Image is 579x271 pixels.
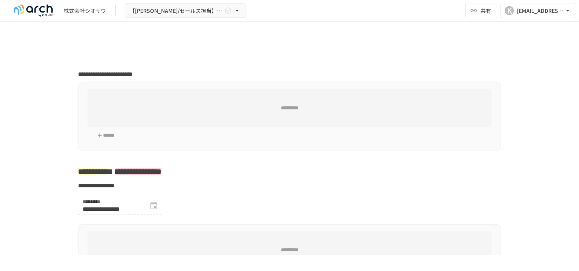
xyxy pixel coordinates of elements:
img: logo-default@2x-9cf2c760.svg [9,5,58,17]
span: 共有 [480,6,491,15]
div: [EMAIL_ADDRESS][DOMAIN_NAME] [517,6,564,16]
button: 【[PERSON_NAME]/セールス担当】株式会社シオザワ様_初期設定サポート [125,3,246,18]
button: 共有 [465,3,497,18]
span: 【[PERSON_NAME]/セールス担当】株式会社シオザワ様_初期設定サポート [130,6,223,16]
div: 株式会社シオザワ [64,7,106,15]
button: K[EMAIL_ADDRESS][DOMAIN_NAME] [500,3,576,18]
div: K [505,6,514,15]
